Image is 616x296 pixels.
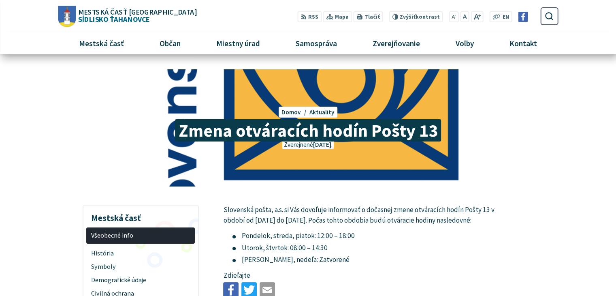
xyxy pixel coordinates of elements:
span: Zvýšiť [400,13,416,20]
img: Prejsť na domovskú stránku [58,6,76,27]
li: Pondelok, streda, piatok: 12:00 – 18:00 [232,231,497,241]
button: Zväčšiť veľkosť písma [471,11,483,22]
p: Slovenská pošta, a.s. si Vás dovoľuje informovať o dočasnej zmene otváracích hodín Pošty 13 v obd... [223,205,497,225]
span: Občan [156,32,183,54]
li: [PERSON_NAME], nedeľa: Zatvorené [232,255,497,265]
span: Demografické údaje [91,274,190,287]
li: Utorok, štvrtok: 08:00 – 14:30 [232,243,497,253]
span: Sídlisko Ťahanovce [76,8,196,23]
span: [DATE] [313,141,331,148]
span: Zverejňovanie [370,32,423,54]
span: EN [502,13,509,21]
span: Mestská časť [76,32,127,54]
a: Demografické údaje [86,274,195,287]
span: Tlačiť [364,14,379,20]
a: Miestny úrad [201,32,275,54]
a: Samospráva [281,32,352,54]
span: RSS [308,13,318,21]
a: Mapa [323,11,352,22]
a: Symboly [86,260,195,274]
span: Mapa [335,13,349,21]
a: Aktuality [309,108,335,116]
a: Domov [281,108,309,116]
button: Tlačiť [354,11,383,22]
a: Všeobecné info [86,227,195,244]
a: Občan [145,32,195,54]
span: Miestny úrad [213,32,263,54]
span: Zmena otváracích hodín Pošty 13 [175,119,441,142]
button: Zvýšiťkontrast [389,11,443,22]
span: História [91,247,190,260]
a: Zverejňovanie [358,32,435,54]
span: Domov [281,108,301,116]
a: Kontakt [495,32,552,54]
span: Kontakt [507,32,540,54]
p: Zdieľajte [223,270,497,281]
span: Voľby [453,32,477,54]
a: História [86,247,195,260]
h3: Mestská časť [86,207,195,224]
span: Symboly [91,260,190,274]
a: RSS [298,11,322,22]
a: Logo Sídlisko Ťahanovce, prejsť na domovskú stránku. [58,6,196,27]
img: Prejsť na Facebook stránku [518,12,528,22]
span: Všeobecné info [91,229,190,242]
a: Voľby [441,32,489,54]
p: Zverejnené . [282,140,333,150]
button: Nastaviť pôvodnú veľkosť písma [460,11,469,22]
span: Mestská časť [GEOGRAPHIC_DATA] [78,8,196,15]
span: Samospráva [292,32,340,54]
a: EN [500,13,511,21]
a: Mestská časť [64,32,139,54]
span: kontrast [400,14,440,20]
button: Zmenšiť veľkosť písma [449,11,459,22]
